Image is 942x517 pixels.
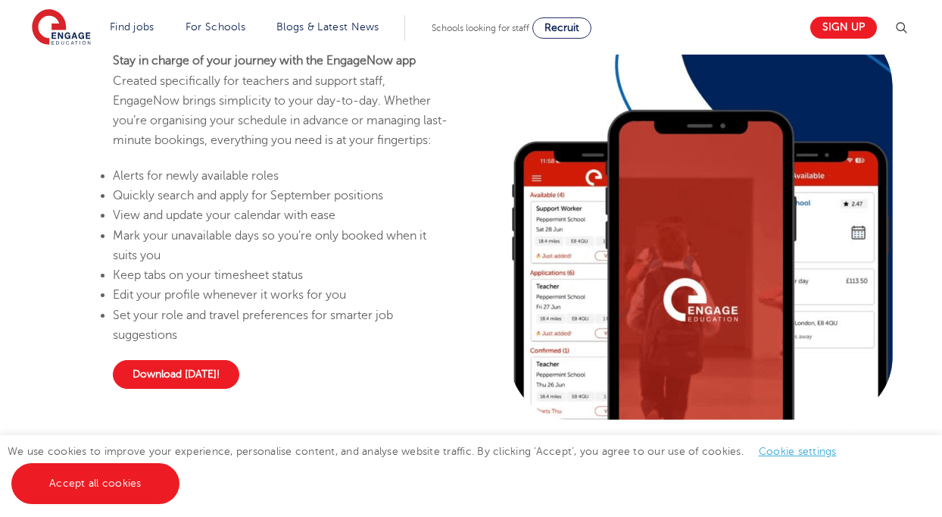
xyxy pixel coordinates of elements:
[532,17,591,39] a: Recruit
[113,205,451,225] li: View and update your calendar with ease
[544,22,579,33] span: Recruit
[113,226,451,266] li: Mark your unavailable days so you’re only booked when it suits you
[113,166,451,186] li: Alerts for newly available roles
[8,446,852,489] span: We use cookies to improve your experience, personalise content, and analyse website traffic. By c...
[113,265,451,285] li: Keep tabs on your timesheet status
[32,9,91,47] img: Engage Education
[759,446,837,457] a: Cookie settings
[432,23,529,33] span: Schools looking for staff
[113,54,416,67] strong: Stay in charge of your journey with the EngageNow app
[113,360,239,389] a: Download [DATE]!
[276,21,379,33] a: Blogs & Latest News
[113,285,451,305] li: Edit your profile whenever it works for you
[113,305,451,346] li: Set your role and travel preferences for smarter job suggestions
[110,21,154,33] a: Find jobs
[186,21,245,33] a: For Schools
[113,51,451,150] p: Created specifically for teachers and support staff, EngageNow brings simplicity to your day-to-d...
[113,186,451,205] li: Quickly search and apply for September positions
[810,17,877,39] a: Sign up
[11,463,179,504] a: Accept all cookies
